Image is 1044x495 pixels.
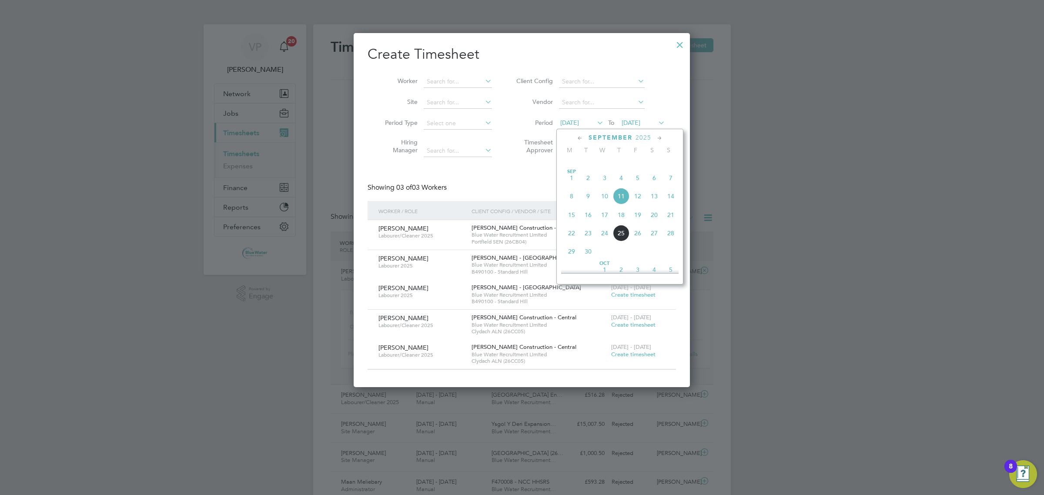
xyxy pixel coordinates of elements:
label: Period Type [378,119,418,127]
span: 21 [663,207,679,223]
span: 4 [646,261,663,278]
span: [DATE] - [DATE] [611,314,651,321]
span: M [561,146,578,154]
span: [DATE] [560,119,579,127]
input: Search for... [559,97,645,109]
span: 6 [646,170,663,186]
span: Labourer/Cleaner 2025 [378,351,465,358]
input: Search for... [559,76,645,88]
div: 8 [1009,466,1013,478]
span: [PERSON_NAME] - [GEOGRAPHIC_DATA] [472,284,581,291]
span: S [660,146,677,154]
span: Labourer 2025 [378,262,465,269]
span: 2 [613,261,629,278]
span: Labourer 2025 [378,292,465,299]
span: 22 [563,225,580,241]
input: Search for... [424,97,492,109]
span: 19 [629,207,646,223]
span: 1 [596,261,613,278]
span: 12 [629,188,646,204]
span: 7 [663,170,679,186]
label: Period [514,119,553,127]
span: Blue Water Recruitment Limited [472,291,607,298]
span: [PERSON_NAME] - [GEOGRAPHIC_DATA] [472,254,581,261]
span: 2 [580,170,596,186]
span: S [644,146,660,154]
label: Vendor [514,98,553,106]
span: 28 [663,225,679,241]
label: Timesheet Approver [514,138,553,154]
span: 14 [663,188,679,204]
span: W [594,146,611,154]
span: 03 Workers [396,183,447,192]
span: T [578,146,594,154]
span: Blue Water Recruitment Limited [472,351,607,358]
span: [PERSON_NAME] Construction - Central [472,224,576,231]
span: 1 [563,170,580,186]
label: Site [378,98,418,106]
span: 23 [580,225,596,241]
span: Clydach ALN (26CC05) [472,328,607,335]
span: Labourer/Cleaner 2025 [378,322,465,329]
div: Worker / Role [376,201,469,221]
span: 8 [563,188,580,204]
span: 3 [596,170,613,186]
span: Create timesheet [611,321,656,328]
span: Create timesheet [611,351,656,358]
span: 2025 [636,134,651,141]
span: [PERSON_NAME] Construction - Central [472,314,576,321]
span: Blue Water Recruitment Limited [472,321,607,328]
span: B490100 - Standard Hill [472,298,607,305]
span: 26 [629,225,646,241]
input: Search for... [424,145,492,157]
span: Labourer/Cleaner 2025 [378,232,465,239]
span: September [589,134,632,141]
button: Open Resource Center, 8 new notifications [1009,460,1037,488]
span: 13 [646,188,663,204]
span: Sep [563,170,580,174]
span: 3 [629,261,646,278]
span: 10 [596,188,613,204]
span: 5 [663,261,679,278]
span: 9 [580,188,596,204]
span: 5 [629,170,646,186]
span: 29 [563,243,580,260]
span: [PERSON_NAME] [378,314,428,322]
label: Worker [378,77,418,85]
span: 20 [646,207,663,223]
h2: Create Timesheet [368,45,676,64]
span: To [606,117,617,128]
span: [PERSON_NAME] [378,284,428,292]
span: Oct [596,261,613,266]
span: [DATE] - [DATE] [611,284,651,291]
span: [PERSON_NAME] [378,254,428,262]
span: [PERSON_NAME] Construction - Central [472,343,576,351]
input: Select one [424,117,492,130]
label: Hiring Manager [378,138,418,154]
span: 11 [613,188,629,204]
span: Clydach ALN (26CC05) [472,358,607,365]
span: [PERSON_NAME] [378,344,428,351]
div: Showing [368,183,448,192]
span: [PERSON_NAME] [378,224,428,232]
span: 4 [613,170,629,186]
span: 27 [646,225,663,241]
label: Client Config [514,77,553,85]
input: Search for... [424,76,492,88]
span: [DATE] [622,119,640,127]
span: Blue Water Recruitment Limited [472,261,607,268]
span: 17 [596,207,613,223]
span: 30 [580,243,596,260]
span: Create timesheet [611,291,656,298]
span: T [611,146,627,154]
span: 25 [613,225,629,241]
span: 18 [613,207,629,223]
span: 24 [596,225,613,241]
span: Blue Water Recruitment Limited [472,231,607,238]
span: [DATE] - [DATE] [611,343,651,351]
span: Portfield SEN (26CB04) [472,238,607,245]
span: 15 [563,207,580,223]
span: 16 [580,207,596,223]
span: F [627,146,644,154]
span: B490100 - Standard Hill [472,268,607,275]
